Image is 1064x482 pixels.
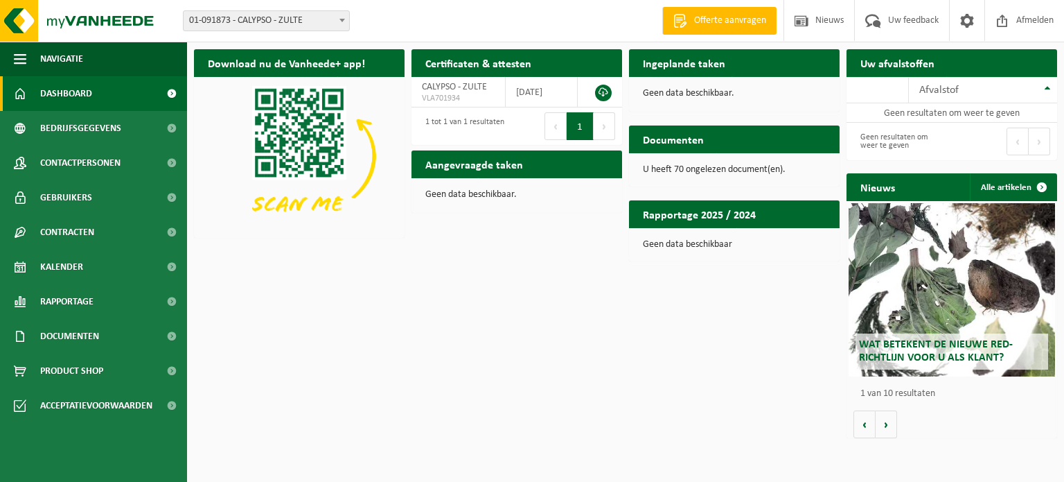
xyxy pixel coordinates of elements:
span: Offerte aanvragen [691,14,770,28]
h2: Rapportage 2025 / 2024 [629,200,770,227]
h2: Download nu de Vanheede+ app! [194,49,379,76]
p: Geen data beschikbaar. [425,190,608,200]
span: Documenten [40,319,99,354]
a: Alle artikelen [970,173,1056,201]
span: VLA701934 [422,93,495,104]
p: 1 van 10 resultaten [860,389,1050,399]
button: Vorige [853,411,876,438]
span: Dashboard [40,76,92,111]
span: Product Shop [40,354,103,388]
h2: Nieuws [846,173,909,200]
a: Offerte aanvragen [662,7,777,35]
p: Geen data beschikbaar. [643,89,826,98]
img: Download de VHEPlus App [194,77,405,235]
span: Wat betekent de nieuwe RED-richtlijn voor u als klant? [859,339,1013,363]
button: Volgende [876,411,897,438]
span: 01-091873 - CALYPSO - ZULTE [183,10,350,31]
p: U heeft 70 ongelezen document(en). [643,165,826,175]
button: Next [1029,128,1050,155]
h2: Aangevraagde taken [411,150,537,178]
td: [DATE] [506,77,578,107]
div: 1 tot 1 van 1 resultaten [418,111,504,141]
a: Wat betekent de nieuwe RED-richtlijn voor u als klant? [849,203,1055,377]
h2: Ingeplande taken [629,49,739,76]
span: Contracten [40,215,94,250]
td: Geen resultaten om weer te geven [846,103,1057,123]
h2: Documenten [629,126,718,153]
div: Geen resultaten om weer te geven [853,126,945,157]
h2: Certificaten & attesten [411,49,545,76]
span: Acceptatievoorwaarden [40,388,152,423]
span: 01-091873 - CALYPSO - ZULTE [184,11,349,31]
span: Bedrijfsgegevens [40,111,121,146]
span: Afvalstof [919,85,959,96]
span: Contactpersonen [40,146,121,180]
span: Navigatie [40,42,83,76]
button: 1 [567,112,594,140]
span: Kalender [40,250,83,284]
span: Gebruikers [40,180,92,215]
h2: Uw afvalstoffen [846,49,948,76]
span: CALYPSO - ZULTE [422,82,487,92]
button: Previous [1007,128,1029,155]
p: Geen data beschikbaar [643,240,826,250]
button: Previous [544,112,567,140]
span: Rapportage [40,284,94,319]
a: Bekijk rapportage [736,227,838,255]
button: Next [594,112,615,140]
